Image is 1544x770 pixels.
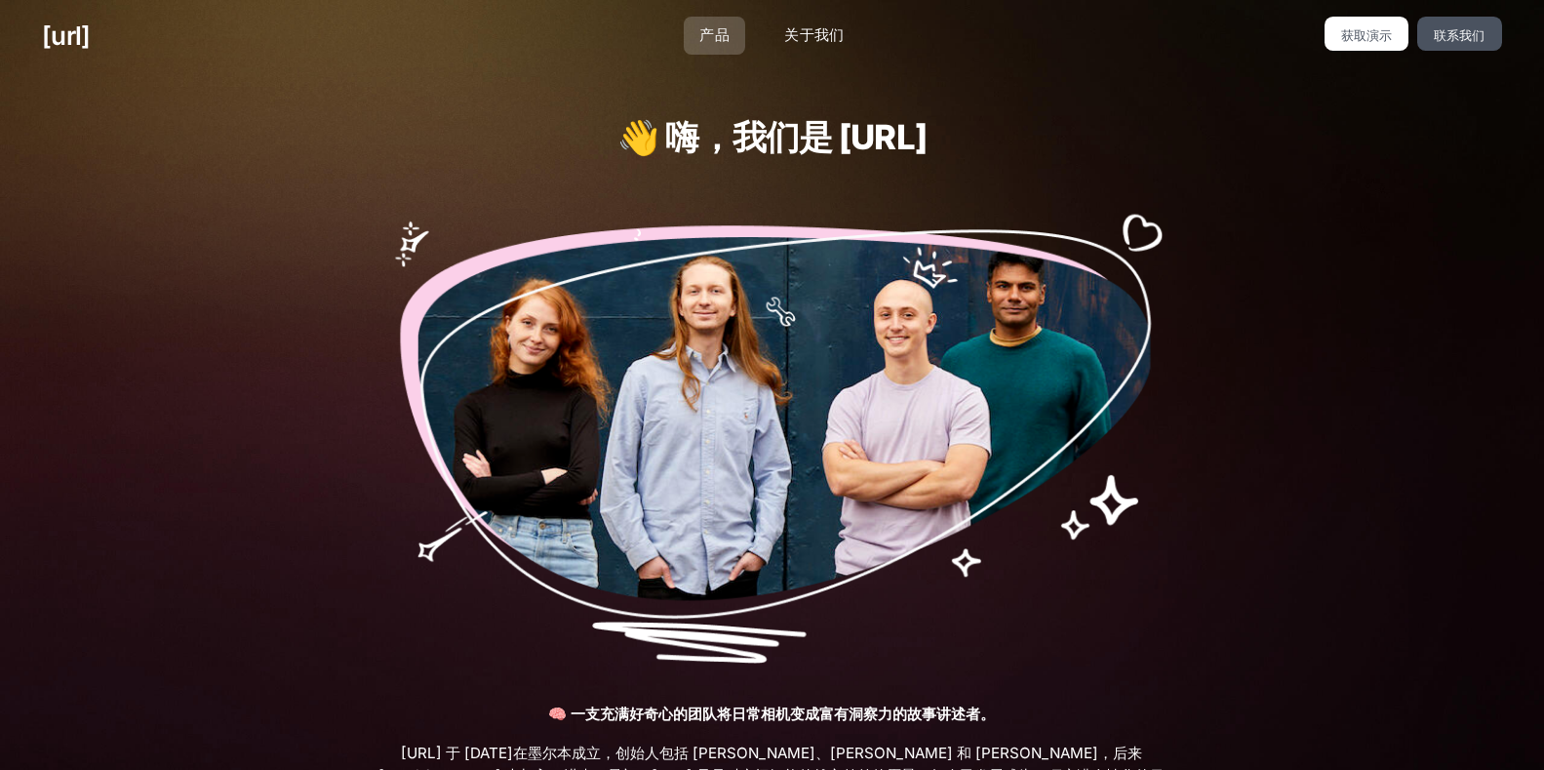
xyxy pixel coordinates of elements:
[699,25,730,44] font: 产品
[769,17,860,55] a: 关于我们
[684,17,745,55] a: 产品
[784,25,845,44] font: 关于我们
[1341,27,1392,43] font: 获取演示
[617,116,927,157] font: 👋 嗨，我们是 [URL]
[1417,17,1502,51] a: 联系我们
[42,17,90,55] a: [URL]
[1325,17,1409,51] a: 获取演示
[548,705,995,723] font: 🧠 一支充满好奇心的团队将日常相机变成富有洞察力的故事讲述者。
[42,20,90,51] font: [URL]
[1434,27,1485,43] font: 联系我们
